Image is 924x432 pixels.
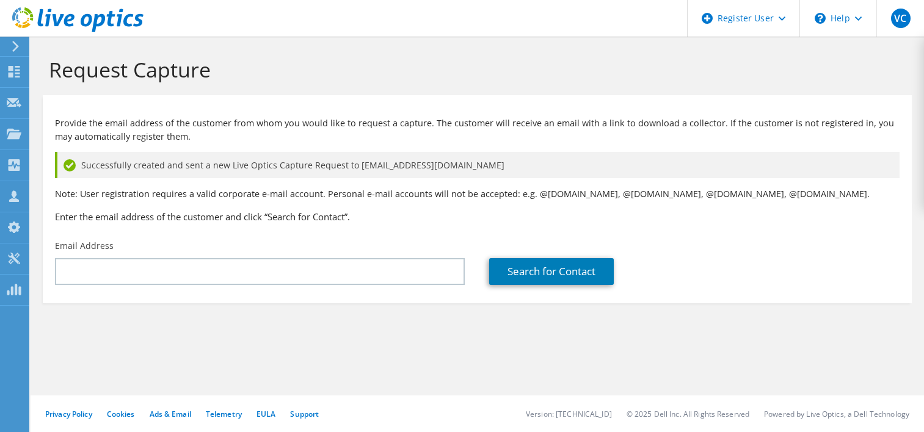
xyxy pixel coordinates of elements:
[489,258,614,285] a: Search for Contact
[150,409,191,419] a: Ads & Email
[815,13,826,24] svg: \n
[81,159,504,172] span: Successfully created and sent a new Live Optics Capture Request to [EMAIL_ADDRESS][DOMAIN_NAME]
[45,409,92,419] a: Privacy Policy
[49,57,900,82] h1: Request Capture
[55,210,900,223] h3: Enter the email address of the customer and click “Search for Contact”.
[55,117,900,143] p: Provide the email address of the customer from whom you would like to request a capture. The cust...
[55,240,114,252] label: Email Address
[256,409,275,419] a: EULA
[526,409,612,419] li: Version: [TECHNICAL_ID]
[55,187,900,201] p: Note: User registration requires a valid corporate e-mail account. Personal e-mail accounts will ...
[206,409,242,419] a: Telemetry
[627,409,749,419] li: © 2025 Dell Inc. All Rights Reserved
[107,409,135,419] a: Cookies
[891,9,911,28] span: VC
[290,409,319,419] a: Support
[764,409,909,419] li: Powered by Live Optics, a Dell Technology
